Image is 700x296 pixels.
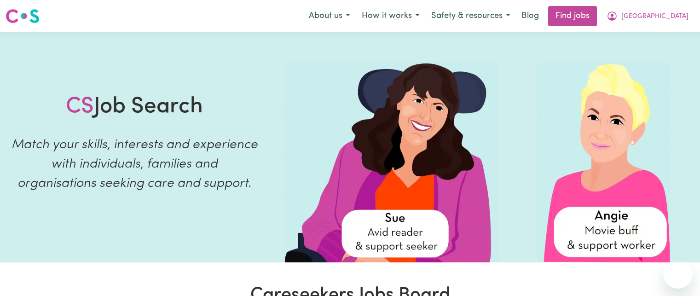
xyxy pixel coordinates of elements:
[11,135,258,193] p: Match your skills, interests and experience with individuals, families and organisations seeking ...
[425,6,516,26] button: Safety & resources
[548,6,597,26] a: Find jobs
[6,6,40,27] a: Careseekers logo
[601,6,694,26] button: My Account
[663,259,693,289] iframe: Button to launch messaging window
[303,6,356,26] button: About us
[356,6,425,26] button: How it works
[516,6,544,26] a: Blog
[621,12,688,22] span: [GEOGRAPHIC_DATA]
[6,8,40,24] img: Careseekers logo
[66,94,203,121] h1: Job Search
[66,96,94,118] span: CS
